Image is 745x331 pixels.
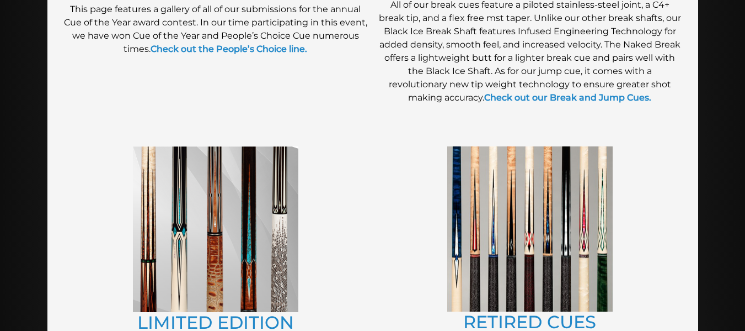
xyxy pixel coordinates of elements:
a: Check out our Break and Jump Cues. [484,92,651,103]
p: This page features a gallery of all of our submissions for the annual Cue of the Year award conte... [64,3,367,56]
a: Check out the People’s Choice line. [151,44,307,54]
